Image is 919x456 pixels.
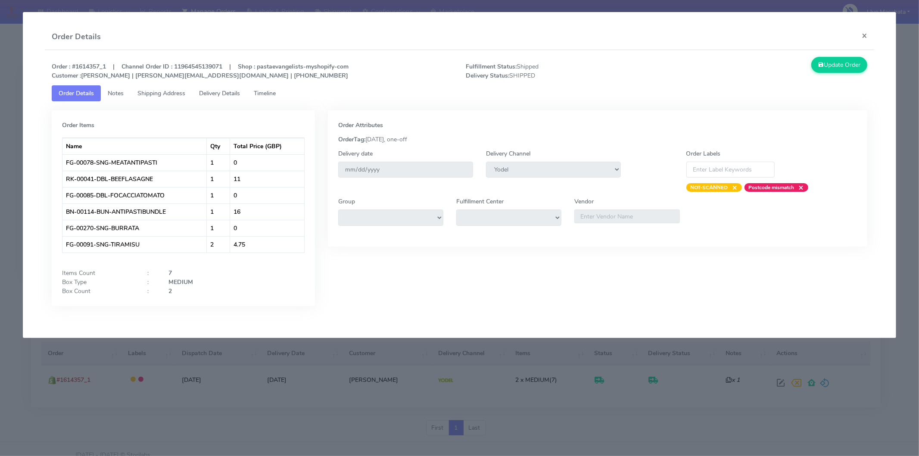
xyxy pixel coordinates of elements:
th: Name [62,138,207,154]
span: Shipped SHIPPED [459,62,667,80]
td: 1 [207,171,230,187]
div: Box Count [56,287,141,296]
strong: 7 [168,269,172,277]
label: Vendor [574,197,594,206]
td: 0 [230,220,304,236]
td: 1 [207,220,230,236]
td: 1 [207,187,230,203]
span: × [728,183,738,192]
span: Timeline [254,89,276,97]
strong: Order : #1614357_1 | Channel Order ID : 11964545139071 | Shop : pastaevangelists-myshopify-com [P... [52,62,349,80]
td: 0 [230,154,304,171]
button: Close [855,24,874,47]
span: Order Details [59,89,94,97]
span: Notes [108,89,124,97]
label: Group [338,197,355,206]
strong: Order Items [62,121,94,129]
span: × [794,183,804,192]
td: 16 [230,203,304,220]
h4: Order Details [52,31,101,43]
div: Items Count [56,269,141,278]
strong: Postcode mismatch [749,184,794,191]
div: : [141,278,162,287]
strong: Fulfillment Status: [466,62,517,71]
td: FG-00091-SNG-TIRAMISU [62,236,207,253]
label: Delivery date [338,149,373,158]
td: 11 [230,171,304,187]
th: Total Price (GBP) [230,138,304,154]
td: 2 [207,236,230,253]
ul: Tabs [52,85,867,101]
strong: MEDIUM [168,278,193,286]
strong: Delivery Status: [466,72,509,80]
td: 1 [207,203,230,220]
td: 4.75 [230,236,304,253]
div: : [141,287,162,296]
span: Shipping Address [137,89,185,97]
span: Delivery Details [199,89,240,97]
strong: OrderTag: [338,135,365,144]
strong: Order Attributes [338,121,383,129]
td: FG-00085-DBL-FOCACCIATOMATO [62,187,207,203]
div: : [141,269,162,278]
div: Box Type [56,278,141,287]
label: Fulfillment Center [456,197,504,206]
strong: Customer : [52,72,81,80]
td: FG-00078-SNG-MEATANTIPASTI [62,154,207,171]
label: Order Labels [686,149,721,158]
td: 1 [207,154,230,171]
td: 0 [230,187,304,203]
strong: 2 [168,287,172,295]
button: Update Order [811,57,867,73]
td: FG-00270-SNG-BURRATA [62,220,207,236]
div: [DATE], one-off [332,135,863,144]
input: Enter Label Keywords [686,162,775,178]
input: Enter Vendor Name [574,209,679,223]
td: BN-00114-BUN-ANTIPASTIBUNDLE [62,203,207,220]
td: RK-00041-DBL-BEEFLASAGNE [62,171,207,187]
strong: NOT-SCANNED [691,184,728,191]
label: Delivery Channel [486,149,530,158]
th: Qty [207,138,230,154]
